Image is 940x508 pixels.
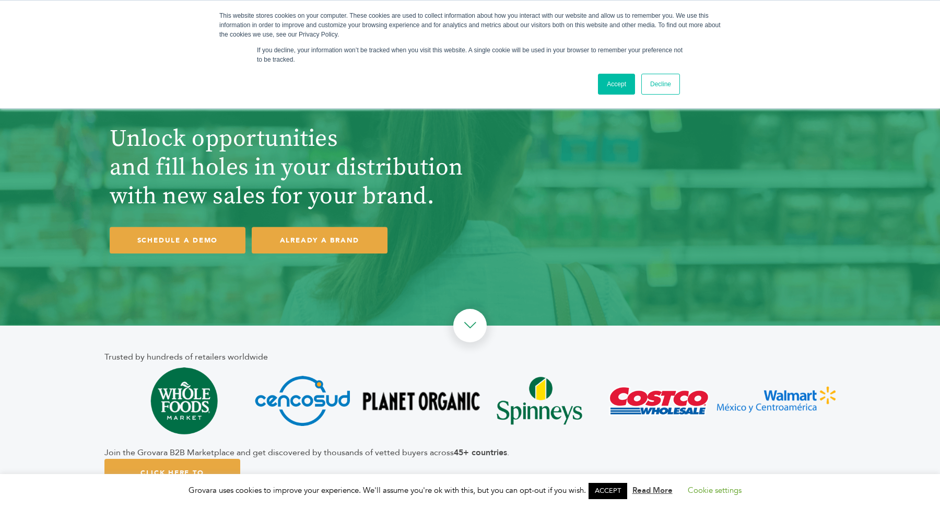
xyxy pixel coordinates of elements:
[189,485,752,495] span: Grovara uses cookies to improve your experience. We'll assume you're ok with this, but you can op...
[454,447,507,458] b: 45+ countries
[219,11,721,39] div: This website stores cookies on your computer. These cookies are used to collect information about...
[132,468,213,487] span: Click Here To Schedule A Demo
[641,74,680,95] a: Decline
[589,483,627,499] a: ACCEPT
[110,227,245,253] a: SCHEDULE A DEMO
[104,446,836,459] div: Join the Grovara B2B Marketplace and get discovered by thousands of vetted buyers across .
[110,125,465,211] h1: Unlock opportunities and fill holes in your distribution with new sales for your brand.
[257,45,683,64] p: If you decline, your information won’t be tracked when you visit this website. A single cookie wi...
[252,227,387,253] a: ALREADY A BRAND
[688,485,742,495] a: Cookie settings
[632,485,673,495] a: Read More
[104,459,240,495] a: Click Here To Schedule A Demo
[598,74,635,95] a: Accept
[104,351,836,363] div: Trusted by hundreds of retailers worldwide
